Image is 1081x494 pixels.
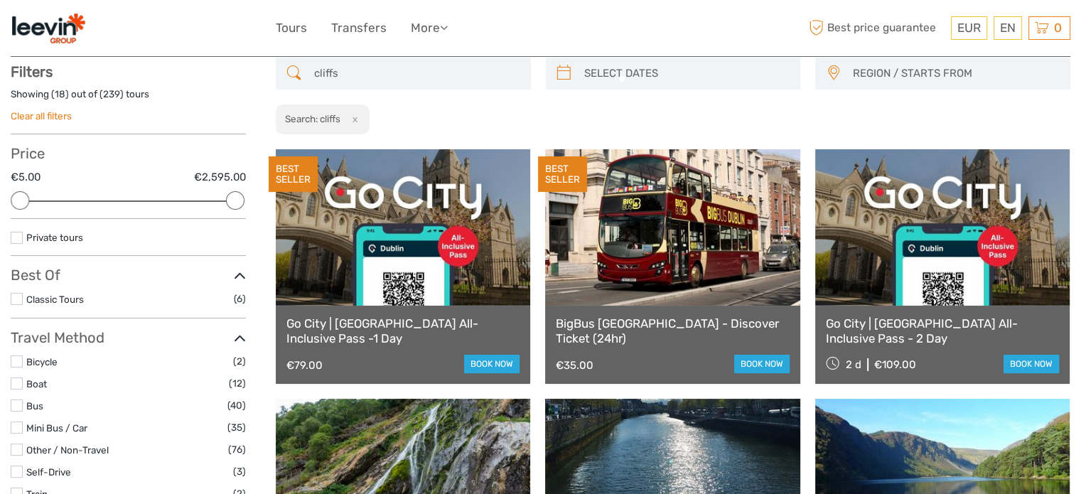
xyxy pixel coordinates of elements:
[26,294,84,305] a: Classic Tours
[957,21,981,35] span: EUR
[343,112,362,127] button: x
[11,110,72,122] a: Clear all filters
[11,329,246,346] h3: Travel Method
[826,316,1059,345] a: Go City | [GEOGRAPHIC_DATA] All-Inclusive Pass - 2 Day
[286,316,520,345] a: Go City | [GEOGRAPHIC_DATA] All-Inclusive Pass -1 Day
[1004,355,1059,373] a: book now
[26,356,58,367] a: Bicycle
[269,156,318,192] div: BEST SELLER
[233,463,246,480] span: (3)
[994,16,1022,40] div: EN
[103,87,120,101] label: 239
[11,63,53,80] strong: Filters
[11,267,246,284] h3: Best Of
[55,87,65,101] label: 18
[734,355,790,373] a: book now
[331,18,387,38] a: Transfers
[805,16,947,40] span: Best price guarantee
[194,170,246,185] label: €2,595.00
[579,61,794,86] input: SELECT DATES
[26,422,87,434] a: Mini Bus / Car
[229,375,246,392] span: (12)
[20,25,161,36] p: We're away right now. Please check back later!
[285,113,340,124] h2: Search: cliffs
[11,170,41,185] label: €5.00
[26,232,83,243] a: Private tours
[1052,21,1064,35] span: 0
[11,11,86,45] img: 2366-9a630715-f217-4e31-8482-dcd93f7091a8_logo_small.png
[538,156,587,192] div: BEST SELLER
[308,61,524,86] input: SEARCH
[11,87,246,109] div: Showing ( ) out of ( ) tours
[464,355,520,373] a: book now
[11,145,246,162] h3: Price
[163,22,181,39] button: Open LiveChat chat widget
[234,291,246,307] span: (6)
[233,353,246,370] span: (2)
[26,466,71,478] a: Self-Drive
[556,359,593,372] div: €35.00
[26,444,109,456] a: Other / Non-Travel
[873,358,915,371] div: €109.00
[276,18,307,38] a: Tours
[556,316,789,345] a: BigBus [GEOGRAPHIC_DATA] - Discover Ticket (24hr)
[26,400,43,412] a: Bus
[26,378,47,390] a: Boat
[846,62,1063,85] button: REGION / STARTS FROM
[411,18,448,38] a: More
[845,358,861,371] span: 2 d
[227,397,246,414] span: (40)
[286,359,323,372] div: €79.00
[228,441,246,458] span: (76)
[227,419,246,436] span: (35)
